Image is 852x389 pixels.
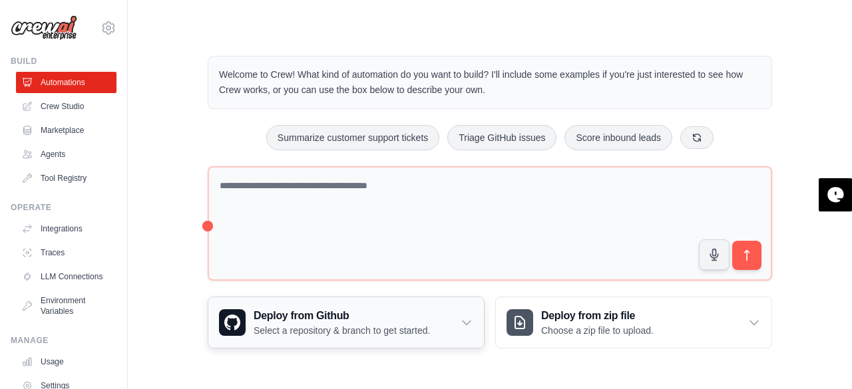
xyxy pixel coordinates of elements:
[11,15,77,41] img: Logo
[16,218,116,239] a: Integrations
[447,125,556,150] button: Triage GitHub issues
[16,168,116,189] a: Tool Registry
[254,324,430,337] p: Select a repository & branch to get started.
[16,351,116,372] a: Usage
[541,324,654,337] p: Choose a zip file to upload.
[219,67,761,98] p: Welcome to Crew! What kind of automation do you want to build? I'll include some examples if you'...
[16,144,116,165] a: Agents
[564,125,672,150] button: Score inbound leads
[16,72,116,93] a: Automations
[266,125,439,150] button: Summarize customer support tickets
[16,120,116,141] a: Marketplace
[11,335,116,346] div: Manage
[16,290,116,322] a: Environment Variables
[541,308,654,324] h3: Deploy from zip file
[16,96,116,117] a: Crew Studio
[11,202,116,213] div: Operate
[16,266,116,287] a: LLM Connections
[11,56,116,66] div: Build
[785,325,852,389] iframe: Chat Widget
[254,308,430,324] h3: Deploy from Github
[16,242,116,263] a: Traces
